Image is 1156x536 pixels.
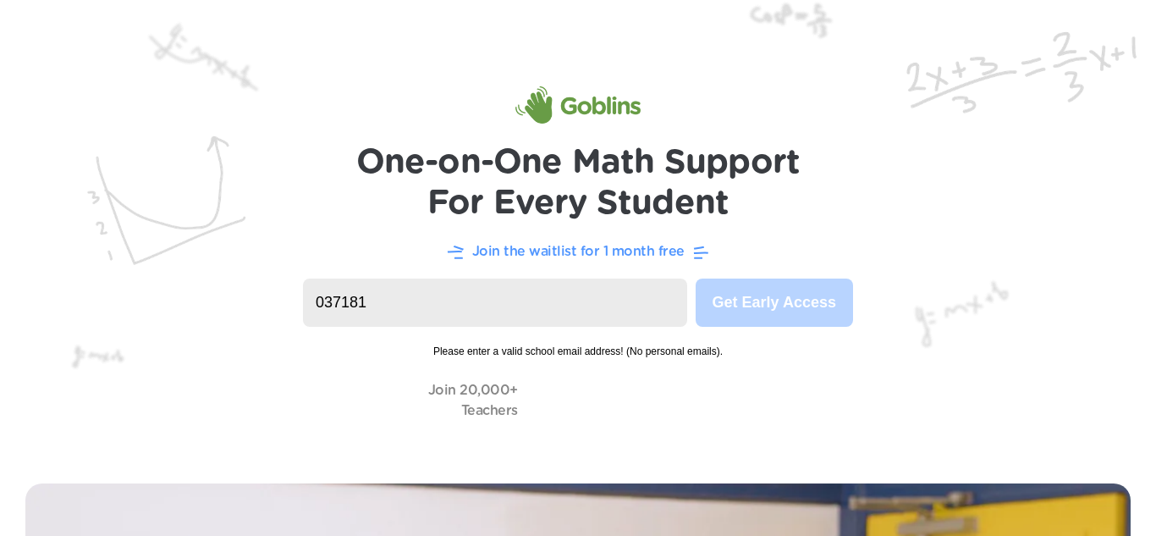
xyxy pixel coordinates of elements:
[696,279,853,327] button: Get Early Access
[356,142,801,224] h1: One-on-One Math Support For Every Student
[303,279,687,327] input: name@yourschool.org
[303,327,853,359] span: Please enter a valid school email address! (No personal emails).
[472,241,685,262] p: Join the waitlist for 1 month free
[428,380,518,421] p: Join 20,000+ Teachers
